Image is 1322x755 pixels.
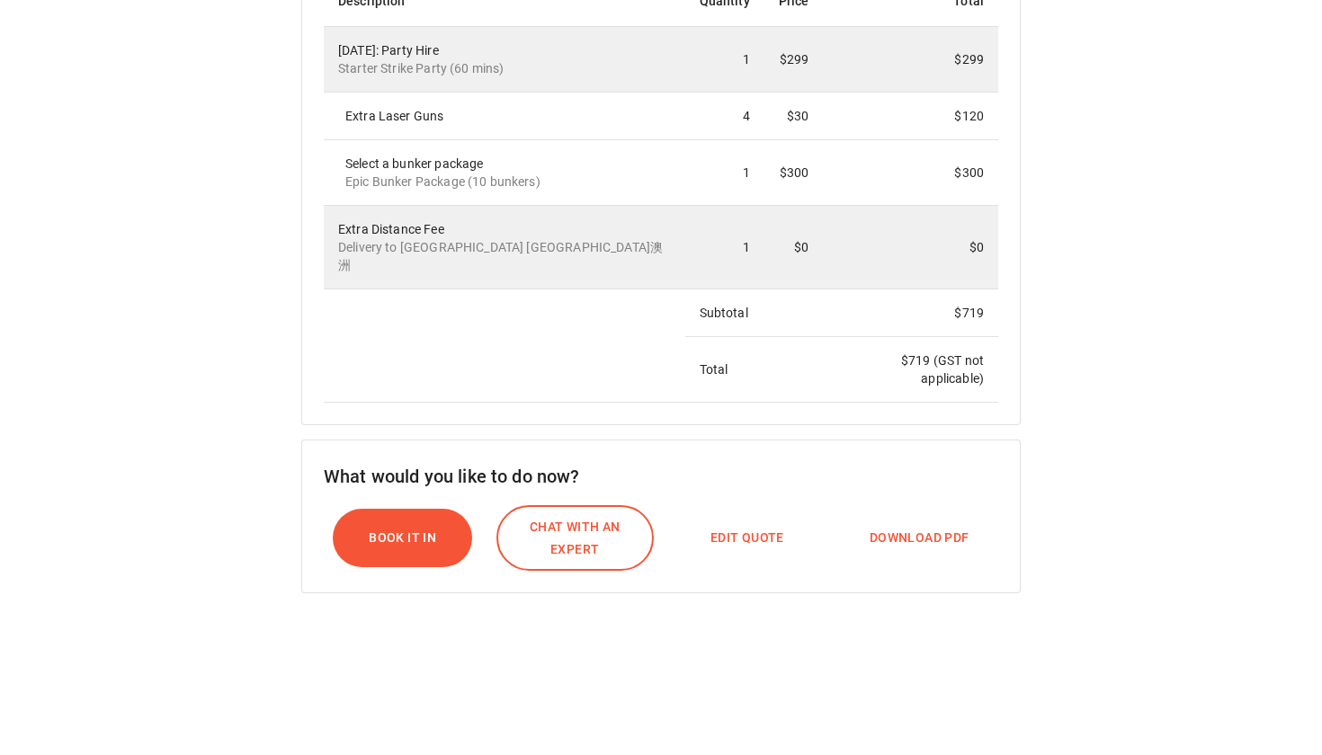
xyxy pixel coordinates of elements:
p: Delivery to [GEOGRAPHIC_DATA] [GEOGRAPHIC_DATA]澳洲 [338,238,671,274]
div: [DATE]: Party Hire [338,41,671,77]
div: Select a bunker package [345,155,671,191]
td: 1 [685,26,764,92]
button: Download PDF [852,518,987,558]
td: $299 [824,26,998,92]
td: $ 719 (GST not applicable) [824,337,998,403]
td: $30 [764,92,824,139]
td: $300 [824,139,998,205]
td: $300 [764,139,824,205]
div: Extra Laser Guns [345,107,671,125]
h6: What would you like to do now? [324,462,998,491]
td: $ 719 [824,289,998,337]
button: Chat with an expert [496,505,655,571]
td: $0 [824,205,998,289]
button: Book it In [331,508,475,568]
td: 1 [685,205,764,289]
td: 1 [685,139,764,205]
span: Edit Quote [710,527,784,549]
td: 4 [685,92,764,139]
span: Chat with an expert [516,516,635,560]
td: Total [685,337,824,403]
button: Edit Quote [692,518,802,558]
span: Book it In [368,527,438,549]
td: $120 [824,92,998,139]
p: Epic Bunker Package (10 bunkers) [345,173,671,191]
td: $299 [764,26,824,92]
div: Extra Distance Fee [338,220,671,274]
td: Subtotal [685,289,824,337]
p: Starter Strike Party (60 mins) [338,59,671,77]
td: $0 [764,205,824,289]
span: Download PDF [870,527,969,549]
